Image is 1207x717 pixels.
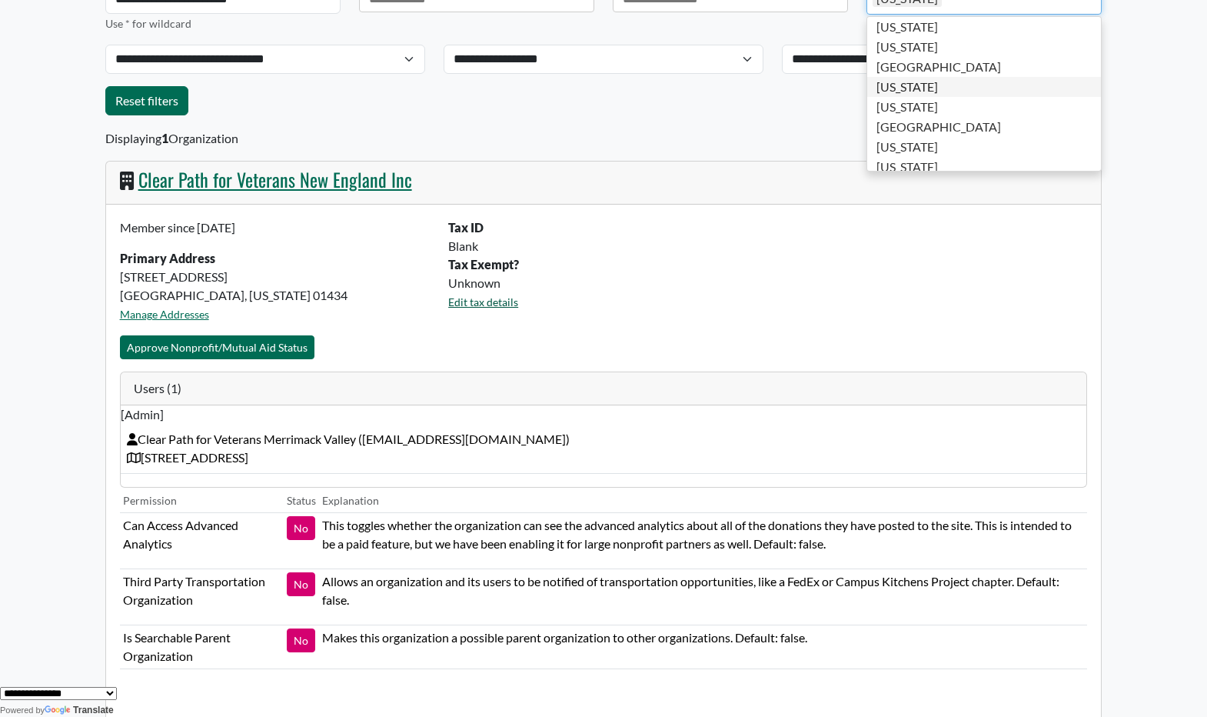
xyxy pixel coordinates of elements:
div: [US_STATE] [867,17,1101,37]
button: No [287,629,315,652]
b: Tax Exempt? [448,257,519,272]
div: [US_STATE] [867,137,1101,157]
div: [US_STATE] [867,37,1101,57]
a: Clear Path for Veterans New England Inc [138,165,412,193]
span: [Admin] [121,405,1087,424]
small: Status [287,494,316,507]
small: Use * for wildcard [105,17,191,30]
a: Manage Addresses [120,308,209,321]
p: Member since [DATE] [120,218,431,237]
small: Permission [123,494,177,507]
div: [US_STATE] [867,77,1101,97]
b: Tax ID [448,220,484,235]
div: [US_STATE] [867,97,1101,117]
td: Can Access Advanced Analytics [120,513,284,569]
td: Clear Path for Veterans Merrimack Valley ( [EMAIL_ADDRESS][DOMAIN_NAME] ) [STREET_ADDRESS] [121,424,1087,474]
img: Google Translate [45,705,73,716]
p: This toggles whether the organization can see the advanced analytics about all of the donations t... [322,516,1084,553]
button: Approve Nonprofit/Mutual Aid Status [120,335,314,359]
td: Third Party Transportation Organization [120,569,284,625]
a: Reset filters [105,86,188,115]
button: No [287,572,315,596]
div: [US_STATE] [867,157,1101,177]
div: [STREET_ADDRESS] [GEOGRAPHIC_DATA], [US_STATE] 01434 [111,218,440,335]
div: Unknown [439,274,1096,292]
button: No [287,516,315,540]
p: Makes this organization a possible parent organization to other organizations. Default: false. [322,629,1084,647]
div: [GEOGRAPHIC_DATA] [867,57,1101,77]
p: Allows an organization and its users to be notified of transportation opportunities, like a FedEx... [322,572,1084,609]
div: Users (1) [121,372,1087,405]
div: [GEOGRAPHIC_DATA] [867,117,1101,137]
td: Is Searchable Parent Organization [120,625,284,669]
a: Translate [45,705,114,715]
a: Edit tax details [448,295,518,308]
small: Explanation [322,494,379,507]
b: 1 [161,131,168,145]
div: Blank [439,237,1096,255]
strong: Primary Address [120,251,215,265]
